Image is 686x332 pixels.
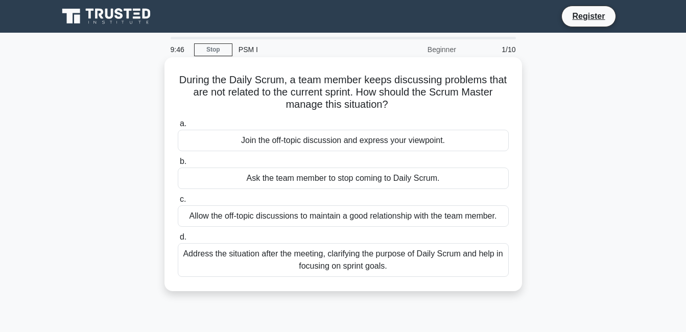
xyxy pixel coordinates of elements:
div: Ask the team member to stop coming to Daily Scrum. [178,168,509,189]
div: Address the situation after the meeting, clarifying the purpose of Daily Scrum and help in focusi... [178,243,509,277]
div: 9:46 [164,39,194,60]
span: d. [180,232,186,241]
div: Allow the off-topic discussions to maintain a good relationship with the team member. [178,205,509,227]
span: b. [180,157,186,165]
a: Stop [194,43,232,56]
a: Register [566,10,611,22]
div: 1/10 [462,39,522,60]
div: Beginner [373,39,462,60]
span: c. [180,195,186,203]
span: a. [180,119,186,128]
h5: During the Daily Scrum, a team member keeps discussing problems that are not related to the curre... [177,74,510,111]
div: PSM I [232,39,373,60]
div: Join the off-topic discussion and express your viewpoint. [178,130,509,151]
